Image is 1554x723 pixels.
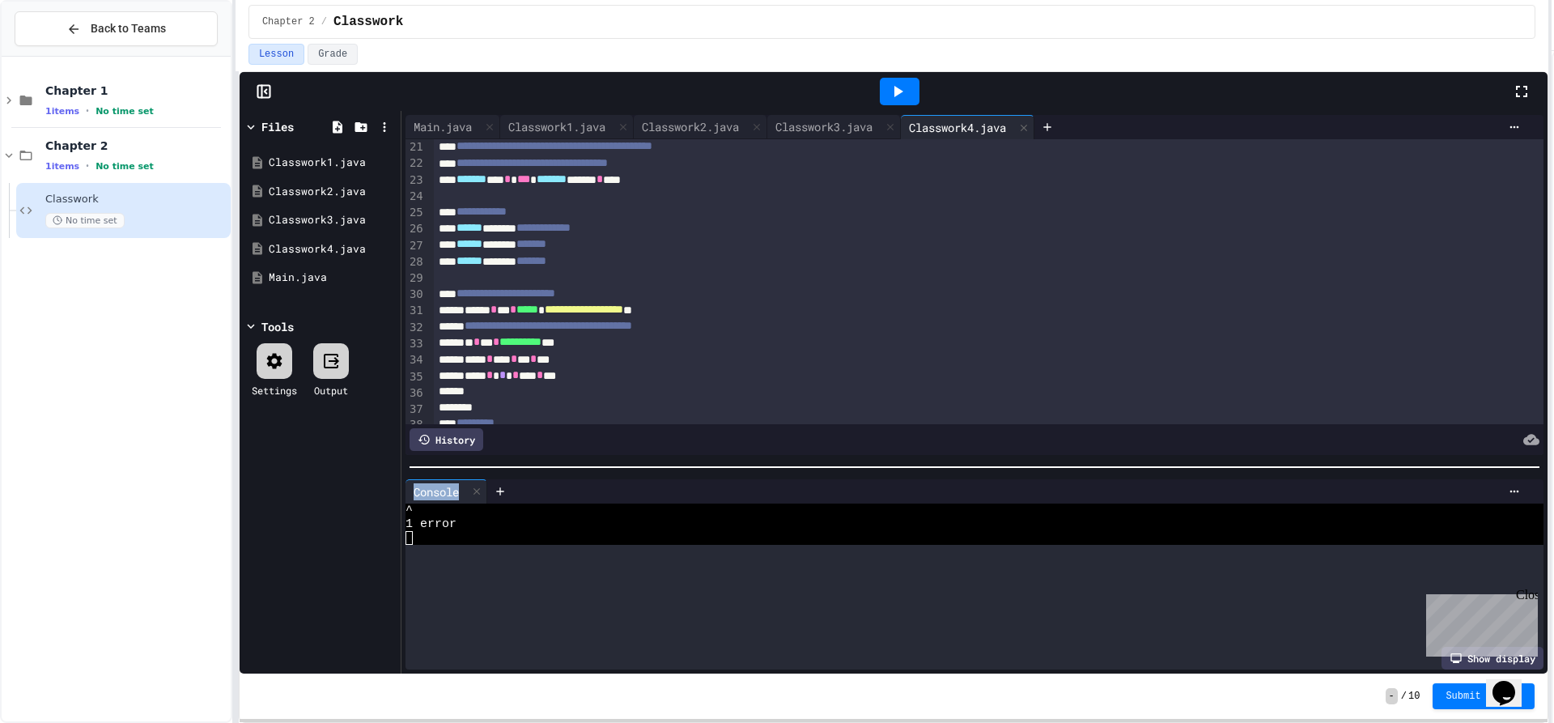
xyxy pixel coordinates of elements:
[86,104,89,117] span: •
[1401,690,1407,703] span: /
[1386,688,1398,704] span: -
[86,159,89,172] span: •
[1408,690,1420,703] span: 10
[262,15,315,28] span: Chapter 2
[314,383,348,398] div: Output
[96,161,154,172] span: No time set
[1486,658,1538,707] iframe: chat widget
[45,193,227,206] span: Classwork
[45,213,125,228] span: No time set
[1446,690,1522,703] span: Submit Answer
[269,184,395,200] div: Classwork2.java
[252,383,297,398] div: Settings
[269,270,395,286] div: Main.java
[91,20,166,37] span: Back to Teams
[321,15,327,28] span: /
[308,44,358,65] button: Grade
[1420,588,1538,657] iframe: chat widget
[15,11,218,46] button: Back to Teams
[261,318,294,335] div: Tools
[45,161,79,172] span: 1 items
[333,12,403,32] span: Classwork
[269,241,395,257] div: Classwork4.java
[96,106,154,117] span: No time set
[6,6,112,103] div: Chat with us now!Close
[45,106,79,117] span: 1 items
[261,118,294,135] div: Files
[45,138,227,153] span: Chapter 2
[45,83,227,98] span: Chapter 1
[1433,683,1535,709] button: Submit Answer
[248,44,304,65] button: Lesson
[269,212,395,228] div: Classwork3.java
[269,155,395,171] div: Classwork1.java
